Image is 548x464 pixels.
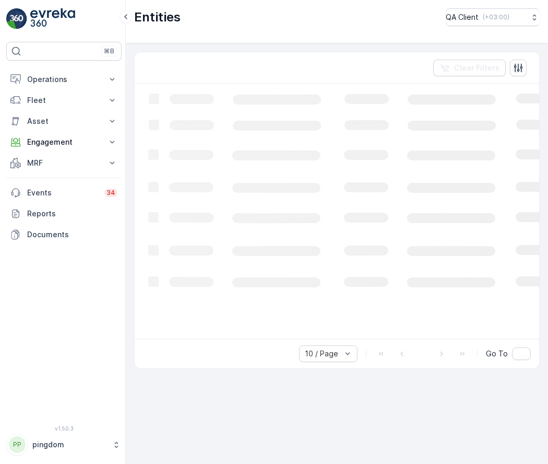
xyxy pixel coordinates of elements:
p: Asset [27,116,101,126]
p: Events [27,188,98,198]
p: Documents [27,229,117,240]
p: ( +03:00 ) [483,13,509,21]
p: Entities [134,9,181,26]
button: Fleet [6,90,122,111]
p: Engagement [27,137,101,147]
img: logo [6,8,27,29]
button: PPpingdom [6,434,122,456]
a: Reports [6,203,122,224]
div: PP [9,436,26,453]
p: Operations [27,74,101,85]
p: MRF [27,158,101,168]
button: Asset [6,111,122,132]
button: Operations [6,69,122,90]
p: ⌘B [104,47,114,55]
span: Go To [486,349,508,359]
button: Clear Filters [433,60,506,76]
img: logo_light-DOdMpM7g.png [30,8,75,29]
p: Reports [27,208,117,219]
p: QA Client [446,12,479,22]
p: 34 [106,189,115,197]
span: v 1.50.3 [6,425,122,432]
button: Engagement [6,132,122,153]
button: MRF [6,153,122,173]
p: Fleet [27,95,101,106]
p: pingdom [32,439,107,450]
a: Events34 [6,182,122,203]
a: Documents [6,224,122,245]
button: QA Client(+03:00) [446,8,540,26]
p: Clear Filters [454,63,499,73]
